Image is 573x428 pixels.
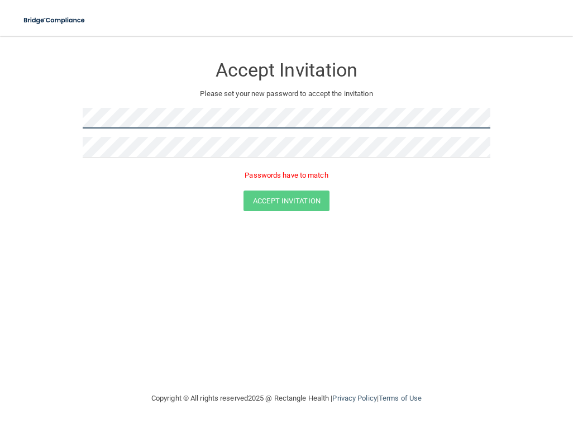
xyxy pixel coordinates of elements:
[243,191,330,211] button: Accept Invitation
[332,394,376,402] a: Privacy Policy
[83,60,490,80] h3: Accept Invitation
[83,169,490,182] p: Passwords have to match
[380,349,560,393] iframe: Drift Widget Chat Controller
[91,87,482,101] p: Please set your new password to accept the invitation
[379,394,422,402] a: Terms of Use
[83,381,490,416] div: Copyright © All rights reserved 2025 @ Rectangle Health | |
[17,9,93,32] img: bridge_compliance_login_screen.278c3ca4.svg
